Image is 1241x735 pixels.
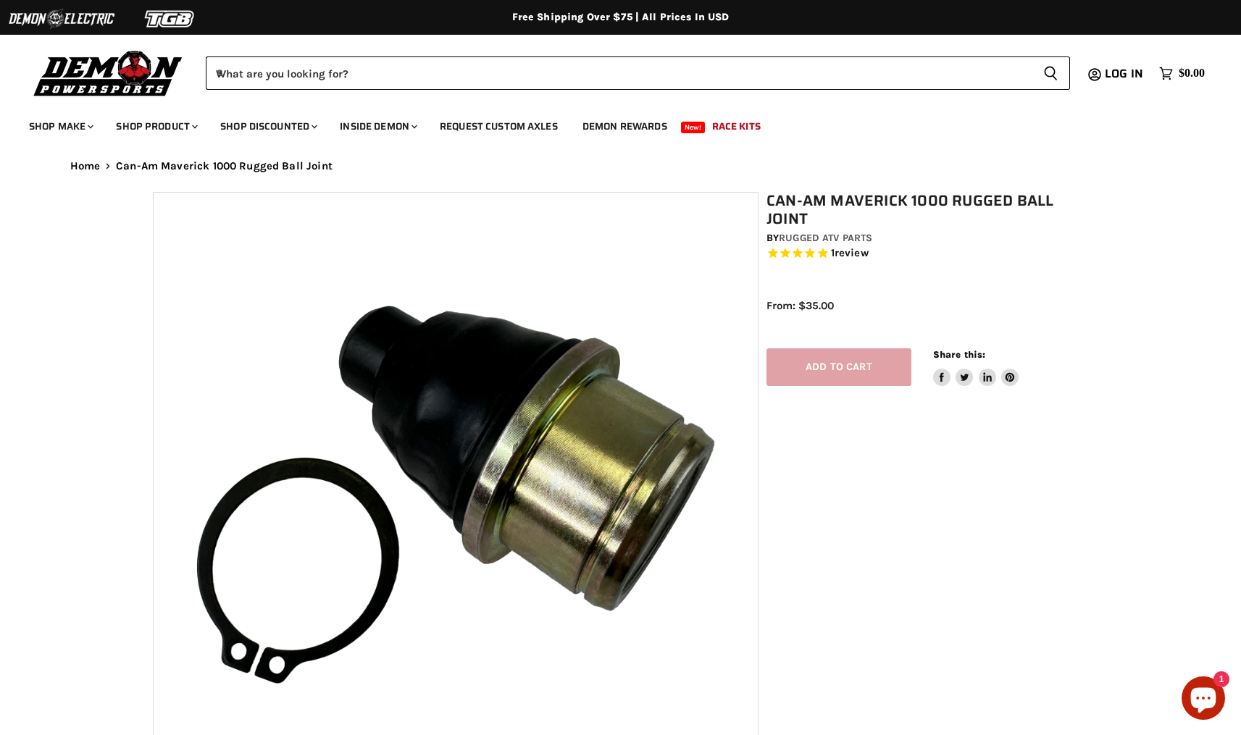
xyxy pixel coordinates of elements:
[1177,676,1229,723] inbox-online-store-chat: Shopify online store chat
[933,348,1019,387] aside: Share this:
[41,160,1200,172] nav: Breadcrumbs
[206,56,1070,90] form: Product
[18,112,102,141] a: Shop Make
[1032,56,1070,90] button: Search
[70,160,101,172] a: Home
[18,106,1201,141] ul: Main menu
[766,246,1097,261] span: Rated 5.0 out of 5 stars 1 reviews
[933,349,985,360] span: Share this:
[681,122,706,133] span: New!
[206,56,1032,90] input: When autocomplete results are available use up and down arrows to review and enter to select
[116,5,225,33] img: TGB Logo 2
[831,247,869,260] span: 1 reviews
[105,112,206,141] a: Shop Product
[29,47,188,98] img: Demon Powersports
[779,232,872,244] a: Rugged ATV Parts
[329,112,426,141] a: Inside Demon
[1098,67,1152,80] a: Log in
[41,11,1200,24] div: Free Shipping Over $75 | All Prices In USD
[835,247,869,260] span: review
[766,230,1097,246] div: by
[766,299,834,312] span: From: $35.00
[1179,67,1205,80] span: $0.00
[429,112,569,141] a: Request Custom Axles
[116,160,333,172] span: Can-Am Maverick 1000 Rugged Ball Joint
[1105,64,1143,83] span: Log in
[209,112,326,141] a: Shop Discounted
[572,112,678,141] a: Demon Rewards
[7,5,116,33] img: Demon Electric Logo 2
[766,192,1097,228] h1: Can-Am Maverick 1000 Rugged Ball Joint
[701,112,772,141] a: Race Kits
[1152,63,1212,84] a: $0.00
